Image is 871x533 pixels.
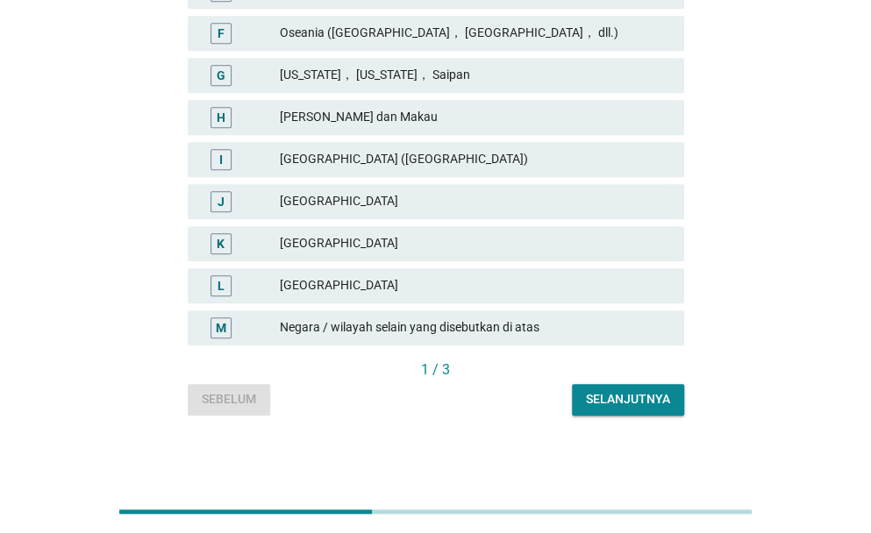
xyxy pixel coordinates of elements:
div: G [217,66,225,84]
div: K [217,234,225,252]
div: I [219,150,223,168]
div: 1 / 3 [188,359,684,380]
div: Oseania ([GEOGRAPHIC_DATA]， [GEOGRAPHIC_DATA]， dll.) [280,23,670,44]
div: F [218,24,225,42]
button: Selanjutnya [572,384,684,416]
div: Selanjutnya [586,390,670,409]
div: [GEOGRAPHIC_DATA] [280,275,670,296]
div: [PERSON_NAME] dan Makau [280,107,670,128]
div: [GEOGRAPHIC_DATA] [280,191,670,212]
div: Negara / wilayah selain yang disebutkan di atas [280,317,670,338]
div: [GEOGRAPHIC_DATA] [280,233,670,254]
div: H [217,108,225,126]
div: M [216,318,226,337]
div: J [218,192,225,210]
div: [GEOGRAPHIC_DATA] ([GEOGRAPHIC_DATA]) [280,149,670,170]
div: [US_STATE]， [US_STATE]， Saipan [280,65,670,86]
div: L [218,276,225,295]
